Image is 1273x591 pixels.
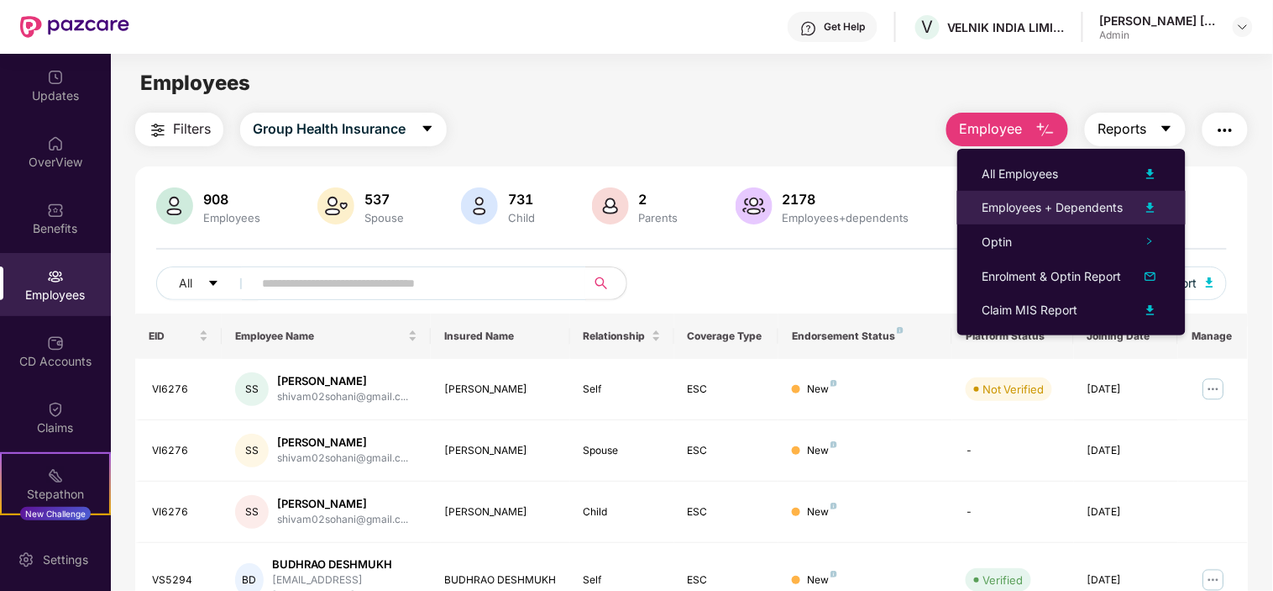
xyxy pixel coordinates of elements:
span: Reports [1098,119,1146,140]
button: Allcaret-down [156,266,259,300]
div: [PERSON_NAME] [PERSON_NAME] [1100,13,1218,29]
div: [PERSON_NAME] [444,443,557,459]
div: [PERSON_NAME] [277,496,408,512]
div: SS [235,434,269,467]
img: svg+xml;base64,PHN2ZyBpZD0iRHJvcGRvd24tMzJ4MzIiIHhtbG5zPSJodHRwOi8vd3d3LnczLm9yZy8yMDAwL3N2ZyIgd2... [1236,20,1249,34]
div: [DATE] [1087,504,1165,520]
span: caret-down [1160,122,1173,137]
td: - [952,420,1074,482]
img: svg+xml;base64,PHN2ZyB4bWxucz0iaHR0cDovL3d3dy53My5vcmcvMjAwMC9zdmciIHhtbG5zOnhsaW5rPSJodHRwOi8vd3... [1140,164,1160,184]
span: Group Health Insurance [253,119,406,140]
div: [PERSON_NAME] [444,504,557,520]
div: All Employees [982,165,1059,183]
span: Relationship [584,330,648,343]
div: [PERSON_NAME] [277,373,408,389]
div: shivam02sohani@gmail.c... [277,512,408,528]
img: svg+xml;base64,PHN2ZyBpZD0iSG9tZSIgeG1sbnM9Imh0dHA6Ly93d3cudzMub3JnLzIwMDAvc3ZnIiB3aWR0aD0iMjAiIG... [47,135,64,152]
img: svg+xml;base64,PHN2ZyB4bWxucz0iaHR0cDovL3d3dy53My5vcmcvMjAwMC9zdmciIHhtbG5zOnhsaW5rPSJodHRwOi8vd3... [156,187,193,224]
img: svg+xml;base64,PHN2ZyB4bWxucz0iaHR0cDovL3d3dy53My5vcmcvMjAwMC9zdmciIHdpZHRoPSI4IiBoZWlnaHQ9IjgiIH... [830,503,837,509]
div: VI6276 [152,443,209,459]
img: svg+xml;base64,PHN2ZyB4bWxucz0iaHR0cDovL3d3dy53My5vcmcvMjAwMC9zdmciIHhtbG5zOnhsaW5rPSJodHRwOi8vd3... [1140,198,1160,218]
th: Employee Name [222,314,431,359]
div: 2 [636,191,682,208]
div: Self [584,382,661,398]
img: svg+xml;base64,PHN2ZyB4bWxucz0iaHR0cDovL3d3dy53My5vcmcvMjAwMC9zdmciIHdpZHRoPSIyNCIgaGVpZ2h0PSIyNC... [148,120,168,140]
img: svg+xml;base64,PHN2ZyBpZD0iQmVuZWZpdHMiIHhtbG5zPSJodHRwOi8vd3d3LnczLm9yZy8yMDAwL3N2ZyIgd2lkdGg9Ij... [47,202,64,219]
div: VELNIK INDIA LIMITED [947,19,1065,35]
img: svg+xml;base64,PHN2ZyB4bWxucz0iaHR0cDovL3d3dy53My5vcmcvMjAwMC9zdmciIHdpZHRoPSI4IiBoZWlnaHQ9IjgiIH... [830,441,837,448]
div: SS [235,372,269,406]
div: [PERSON_NAME] [277,435,408,451]
span: caret-down [207,277,219,291]
th: Coverage Type [674,314,778,359]
div: Endorsement Status [792,330,939,343]
div: Stepathon [2,486,109,503]
img: svg+xml;base64,PHN2ZyBpZD0iU2V0dGluZy0yMHgyMCIgeG1sbnM9Imh0dHA6Ly93d3cudzMub3JnLzIwMDAvc3ZnIiB3aW... [18,551,34,568]
div: Not Verified [982,381,1044,398]
img: New Pazcare Logo [20,16,129,38]
img: svg+xml;base64,PHN2ZyB4bWxucz0iaHR0cDovL3d3dy53My5vcmcvMjAwMC9zdmciIHhtbG5zOnhsaW5rPSJodHRwOi8vd3... [1140,300,1160,320]
button: Group Health Insurancecaret-down [240,113,447,146]
div: New [807,504,837,520]
div: ESC [688,573,765,588]
img: svg+xml;base64,PHN2ZyBpZD0iVXBkYXRlZCIgeG1sbnM9Imh0dHA6Ly93d3cudzMub3JnLzIwMDAvc3ZnIiB3aWR0aD0iMj... [47,69,64,86]
th: Insured Name [431,314,570,359]
span: EID [149,330,196,343]
div: 908 [200,191,264,208]
div: [DATE] [1087,443,1165,459]
div: VI6276 [152,382,209,398]
span: Employee Name [235,330,405,343]
div: ESC [688,443,765,459]
img: svg+xml;base64,PHN2ZyB4bWxucz0iaHR0cDovL3d3dy53My5vcmcvMjAwMC9zdmciIHdpZHRoPSI4IiBoZWlnaHQ9IjgiIH... [897,327,904,334]
div: Employees + Dependents [982,198,1124,217]
div: Employees [200,211,264,224]
button: Reportscaret-down [1085,113,1186,146]
img: svg+xml;base64,PHN2ZyBpZD0iRW1wbG95ZWVzIiB4bWxucz0iaHR0cDovL3d3dy53My5vcmcvMjAwMC9zdmciIHdpZHRoPS... [47,268,64,285]
div: Spouse [361,211,407,224]
div: New Challenge [20,507,91,520]
div: SS [235,495,269,529]
button: Employee [946,113,1068,146]
div: ESC [688,382,765,398]
div: shivam02sohani@gmail.c... [277,389,408,405]
div: Enrolment & Optin Report [982,267,1122,286]
div: 537 [361,191,407,208]
span: V [922,17,934,37]
img: svg+xml;base64,PHN2ZyB4bWxucz0iaHR0cDovL3d3dy53My5vcmcvMjAwMC9zdmciIHhtbG5zOnhsaW5rPSJodHRwOi8vd3... [1206,277,1214,288]
div: New [807,573,837,588]
button: Filters [135,113,223,146]
img: svg+xml;base64,PHN2ZyB4bWxucz0iaHR0cDovL3d3dy53My5vcmcvMjAwMC9zdmciIHhtbG5zOnhsaW5rPSJodHRwOi8vd3... [1140,266,1160,287]
img: svg+xml;base64,PHN2ZyB4bWxucz0iaHR0cDovL3d3dy53My5vcmcvMjAwMC9zdmciIHdpZHRoPSIyNCIgaGVpZ2h0PSIyNC... [1215,120,1235,140]
div: BUDHRAO DESHMUKH [272,557,417,573]
span: Employee [959,119,1022,140]
div: New [807,382,837,398]
div: Verified [982,572,1023,588]
div: Child [584,504,661,520]
img: svg+xml;base64,PHN2ZyB4bWxucz0iaHR0cDovL3d3dy53My5vcmcvMjAwMC9zdmciIHhtbG5zOnhsaW5rPSJodHRwOi8vd3... [736,187,773,224]
img: svg+xml;base64,PHN2ZyB4bWxucz0iaHR0cDovL3d3dy53My5vcmcvMjAwMC9zdmciIHhtbG5zOnhsaW5rPSJodHRwOi8vd3... [461,187,498,224]
div: Child [505,211,538,224]
img: svg+xml;base64,PHN2ZyB4bWxucz0iaHR0cDovL3d3dy53My5vcmcvMjAwMC9zdmciIHhtbG5zOnhsaW5rPSJodHRwOi8vd3... [317,187,354,224]
div: Settings [38,551,93,568]
div: Admin [1100,29,1218,42]
span: right [1145,237,1154,245]
div: [DATE] [1087,573,1165,588]
div: shivam02sohani@gmail.c... [277,451,408,467]
th: Relationship [570,314,674,359]
img: svg+xml;base64,PHN2ZyBpZD0iSGVscC0zMngzMiIgeG1sbnM9Imh0dHA6Ly93d3cudzMub3JnLzIwMDAvc3ZnIiB3aWR0aD... [800,20,817,37]
span: search [585,277,618,290]
button: search [585,266,627,300]
img: manageButton [1200,376,1227,403]
div: VI6276 [152,504,209,520]
th: EID [135,314,223,359]
div: Get Help [824,20,865,34]
div: Self [584,573,661,588]
div: [DATE] [1087,382,1165,398]
img: svg+xml;base64,PHN2ZyBpZD0iQ2xhaW0iIHhtbG5zPSJodHRwOi8vd3d3LnczLm9yZy8yMDAwL3N2ZyIgd2lkdGg9IjIwIi... [47,401,64,418]
div: Employees+dependents [779,211,913,224]
span: Employees [140,71,250,95]
div: Claim MIS Report [982,301,1078,319]
div: New [807,443,837,459]
td: - [952,482,1074,543]
span: Filters [173,119,211,140]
